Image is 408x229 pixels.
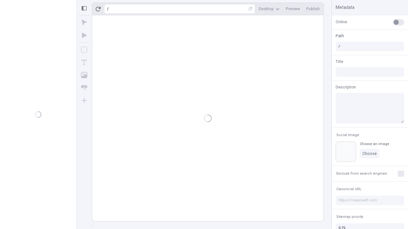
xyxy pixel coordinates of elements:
span: Description [336,84,356,90]
button: Exclude from search engines [335,170,388,177]
div: / [107,6,109,11]
span: Exclude from search engines [336,171,387,176]
span: Choose [362,151,377,156]
button: Publish [304,4,322,14]
button: Preview [283,4,302,14]
span: Social Image [336,133,359,137]
div: Choose an image [360,142,389,146]
button: Choose [360,149,379,158]
button: Button [78,82,90,94]
button: Canonical URL [335,185,363,193]
span: Sitemap priority [336,214,363,219]
span: Path [336,33,344,39]
button: Social Image [335,131,361,139]
button: Desktop [256,4,282,14]
span: Publish [306,6,320,11]
span: Online [336,19,347,25]
button: Image [78,69,90,81]
button: Box [78,44,90,55]
span: Desktop [259,6,274,11]
span: Preview [286,6,300,11]
input: https://makeswift.com [336,196,404,205]
button: Text [78,57,90,68]
span: Title [336,59,343,65]
span: Canonical URL [336,187,361,191]
button: Sitemap priority [335,213,364,221]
